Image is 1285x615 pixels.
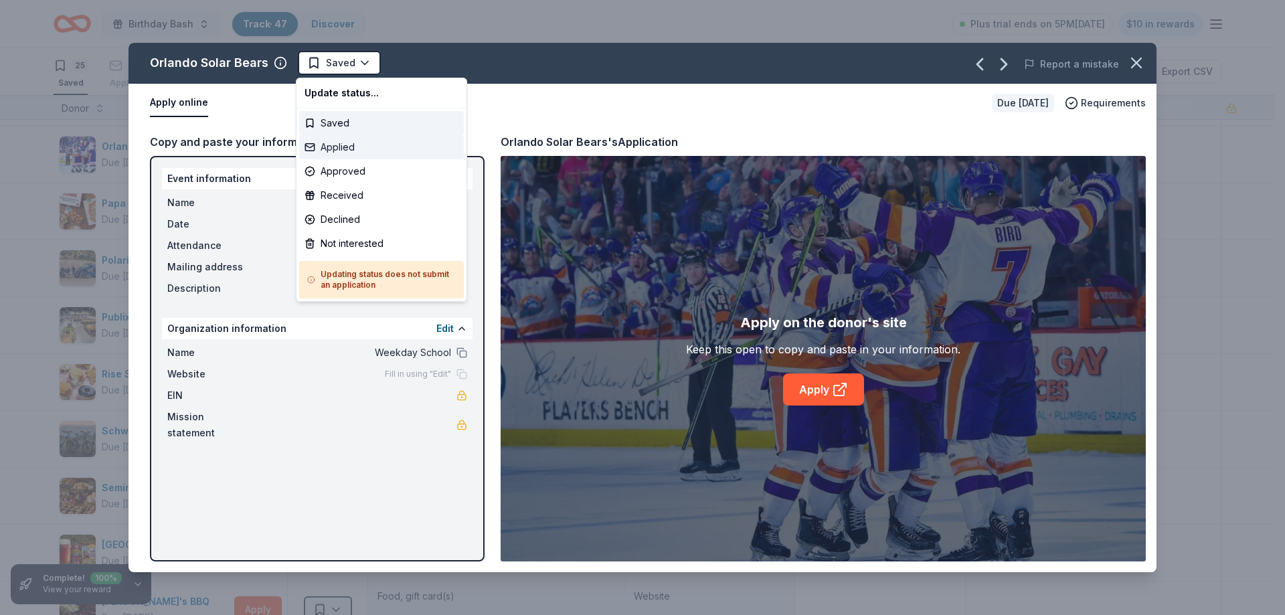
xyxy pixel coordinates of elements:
h5: Updating status does not submit an application [307,269,456,290]
div: Applied [299,135,464,159]
div: Declined [299,207,464,232]
div: Approved [299,159,464,183]
div: Not interested [299,232,464,256]
div: Received [299,183,464,207]
div: Saved [299,111,464,135]
div: Update status... [299,81,464,105]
